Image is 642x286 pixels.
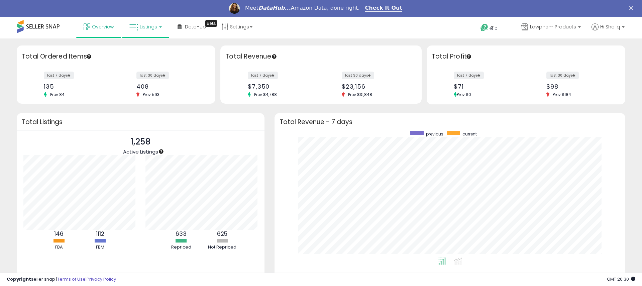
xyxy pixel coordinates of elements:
span: Prev: $31,848 [345,92,376,97]
label: last 30 days [136,72,169,79]
b: 1112 [96,230,104,238]
a: Help [475,18,511,38]
span: Help [489,25,498,31]
span: Active Listings [123,148,158,155]
span: previous [426,131,443,137]
h3: Total Listings [22,119,259,124]
span: Prev: $0 [457,92,471,97]
h3: Total Profit [432,52,620,61]
div: $71 [454,83,521,90]
span: Prev: 593 [139,92,163,97]
div: 135 [44,83,111,90]
div: Close [629,6,636,10]
p: 1,258 [123,135,158,148]
div: Tooltip anchor [466,54,472,60]
a: Settings [217,17,257,37]
a: Listings [124,17,167,37]
h3: Total Revenue - 7 days [280,119,620,124]
a: Terms of Use [57,276,86,282]
div: Tooltip anchor [86,54,92,60]
span: Lawphem Products [530,23,576,30]
h3: Total Revenue [225,52,417,61]
div: Tooltip anchor [271,54,277,60]
div: Tooltip anchor [158,149,164,155]
i: DataHub... [258,5,291,11]
div: FBM [80,244,120,251]
a: Hi Shaliq [592,23,625,38]
a: DataHub [173,17,211,37]
label: last 30 days [342,72,374,79]
a: Check It Out [365,5,403,12]
a: Privacy Policy [87,276,116,282]
a: Overview [79,17,119,37]
div: seller snap | | [7,276,116,283]
span: current [462,131,477,137]
div: $7,350 [248,83,316,90]
h3: Total Ordered Items [22,52,210,61]
span: DataHub [185,23,206,30]
span: Overview [92,23,114,30]
span: 2025-09-12 20:30 GMT [607,276,635,282]
img: Profile image for Georgie [229,3,240,14]
b: 146 [54,230,64,238]
div: Repriced [161,244,201,251]
b: 625 [217,230,227,238]
label: last 7 days [454,72,484,79]
span: Prev: $4,788 [251,92,280,97]
div: Tooltip anchor [205,20,217,27]
div: $98 [546,83,614,90]
a: Lawphem Products [516,17,586,38]
span: Listings [140,23,157,30]
span: Prev: $184 [549,92,574,97]
div: FBA [39,244,79,251]
span: Prev: 84 [47,92,68,97]
label: last 7 days [44,72,74,79]
label: last 7 days [248,72,278,79]
div: 408 [136,83,204,90]
b: 633 [176,230,187,238]
div: $23,156 [342,83,410,90]
strong: Copyright [7,276,31,282]
label: last 30 days [546,72,579,79]
div: Meet Amazon Data, done right. [245,5,360,11]
i: Get Help [480,23,489,32]
span: Hi Shaliq [600,23,620,30]
div: Not Repriced [202,244,242,251]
